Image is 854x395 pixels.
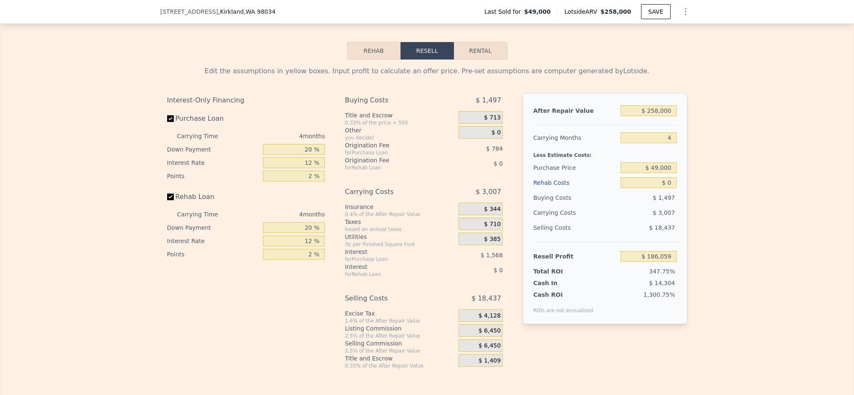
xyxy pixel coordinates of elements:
[484,7,524,16] span: Last Sold for
[478,342,501,350] span: $ 6,450
[471,291,501,306] span: $ 18,437
[533,130,617,145] div: Carrying Months
[345,233,455,241] div: Utilities
[345,111,455,119] div: Title and Escrow
[235,208,325,221] div: 4 months
[533,267,585,276] div: Total ROI
[493,160,503,167] span: $ 0
[167,156,260,169] div: Interest Rate
[167,189,260,204] label: Rehab Loan
[641,4,670,19] button: SAVE
[345,318,455,324] div: 1.6% of the After Repair Value
[235,129,325,143] div: 4 months
[167,234,260,248] div: Interest Rate
[486,145,503,152] span: $ 784
[484,236,501,243] span: $ 385
[345,134,455,141] div: you decide!
[345,211,455,218] div: 0.4% of the After Repair Value
[533,299,593,314] div: ROIs are not annualized
[478,357,501,365] span: $ 1,409
[493,267,503,273] span: $ 0
[167,221,260,234] div: Down Payment
[345,241,455,248] div: 3¢ per Finished Square Foot
[478,327,501,335] span: $ 6,450
[533,249,617,264] div: Resell Profit
[167,93,325,108] div: Interest-Only Financing
[345,184,438,199] div: Carrying Costs
[345,203,455,211] div: Insurance
[167,194,174,200] input: Rehab Loan
[533,160,617,175] div: Purchase Price
[454,42,507,60] button: Rental
[533,103,617,118] div: After Repair Value
[345,339,455,348] div: Selling Commission
[476,184,501,199] span: $ 3,007
[345,141,438,149] div: Origination Fee
[484,206,501,213] span: $ 344
[345,263,438,271] div: Interest
[533,220,617,235] div: Selling Costs
[345,309,455,318] div: Excise Tax
[345,348,455,354] div: 2.5% of the After Repair Value
[167,111,260,126] label: Purchase Loan
[345,271,438,278] div: for Rehab Loan
[167,248,260,261] div: Points
[345,218,455,226] div: Taxes
[345,226,455,233] div: based on annual taxes
[345,126,455,134] div: Other
[167,115,174,122] input: Purchase Loan
[533,291,593,299] div: Cash ROI
[653,209,675,216] span: $ 3,007
[476,93,501,108] span: $ 1,497
[345,164,438,171] div: for Rehab Loan
[345,354,455,363] div: Title and Escrow
[160,7,218,16] span: [STREET_ADDRESS]
[347,42,401,60] button: Rehab
[478,312,501,320] span: $ 4,128
[345,256,438,263] div: for Purchase Loan
[401,42,454,60] button: Resell
[524,7,551,16] span: $49,000
[481,252,503,258] span: $ 1,568
[345,324,455,333] div: Listing Commission
[177,129,231,143] div: Carrying Time
[649,268,675,275] span: 347.75%
[167,66,687,76] div: Edit the assumptions in yellow boxes. Input profit to calculate an offer price. Pre-set assumptio...
[484,221,501,228] span: $ 710
[345,291,438,306] div: Selling Costs
[167,143,260,156] div: Down Payment
[177,208,231,221] div: Carrying Time
[345,248,438,256] div: Interest
[345,119,455,126] div: 0.33% of the price + 550
[244,8,275,15] span: , WA 98034
[533,279,585,287] div: Cash In
[345,149,438,156] div: for Purchase Loan
[345,333,455,339] div: 2.5% of the After Repair Value
[533,175,617,190] div: Rehab Costs
[677,3,694,20] button: Show Options
[345,156,438,164] div: Origination Fee
[533,205,585,220] div: Carrying Costs
[491,129,501,137] span: $ 0
[218,7,275,16] span: , Kirkland
[649,280,675,286] span: $ 14,304
[345,93,438,108] div: Buying Costs
[653,194,675,201] span: $ 1,497
[533,145,676,160] div: Less Estimate Costs:
[533,190,617,205] div: Buying Costs
[649,224,675,231] span: $ 18,437
[484,114,501,122] span: $ 713
[345,363,455,369] div: 0.33% of the After Repair Value
[644,291,675,298] span: 1,300.75%
[601,8,631,15] span: $258,000
[167,169,260,183] div: Points
[564,7,600,16] span: Lotside ARV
